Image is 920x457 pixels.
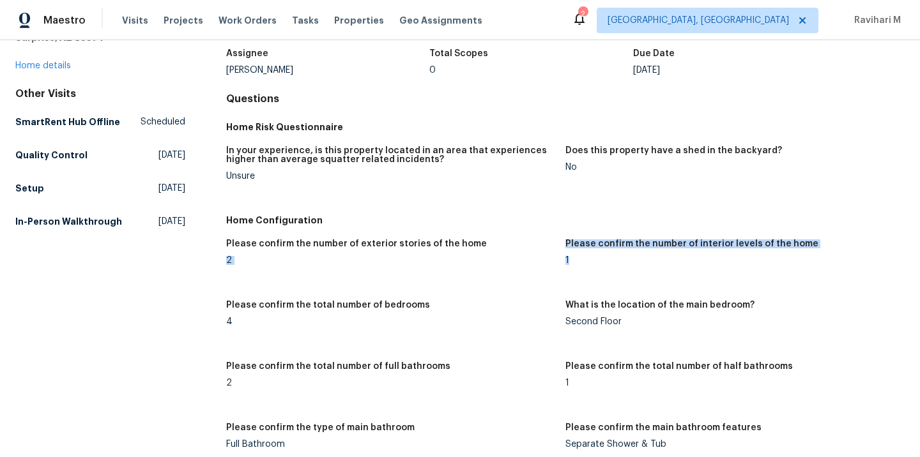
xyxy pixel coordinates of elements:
div: Other Visits [15,87,185,100]
h5: Please confirm the number of exterior stories of the home [226,239,487,248]
div: 2 [226,378,555,387]
h5: In your experience, is this property located in an area that experiences higher than average squa... [226,146,555,164]
h5: Setup [15,182,44,195]
span: [GEOGRAPHIC_DATA], [GEOGRAPHIC_DATA] [608,14,789,27]
div: 2 [578,8,587,20]
div: 0 [429,66,633,75]
h5: Please confirm the number of interior levels of the home [565,239,818,248]
div: Full Bathroom [226,440,555,449]
h4: Questions [226,93,905,105]
h5: Please confirm the total number of full bathrooms [226,362,450,371]
div: Separate Shower & Tub [565,440,894,449]
div: 1 [565,256,894,265]
h5: Total Scopes [429,49,488,58]
span: Work Orders [218,14,277,27]
span: Maestro [43,14,86,27]
span: [DATE] [158,149,185,161]
h5: Home Configuration [226,214,905,227]
a: Home details [15,61,71,70]
h5: Please confirm the main bathroom features [565,423,762,432]
a: In-Person Walkthrough[DATE] [15,210,185,233]
span: Projects [164,14,203,27]
a: Quality Control[DATE] [15,144,185,167]
span: [DATE] [158,215,185,228]
div: 2 [226,256,555,265]
h5: SmartRent Hub Offline [15,116,120,128]
div: Second Floor [565,317,894,326]
h5: Quality Control [15,149,88,161]
span: Visits [122,14,148,27]
h5: Due Date [633,49,675,58]
span: Scheduled [141,116,185,128]
div: [DATE] [633,66,837,75]
div: [PERSON_NAME] [226,66,430,75]
span: [DATE] [158,182,185,195]
h5: Please confirm the total number of bedrooms [226,301,430,310]
span: Geo Assignments [399,14,482,27]
span: Ravihari M [849,14,901,27]
a: SmartRent Hub OfflineScheduled [15,110,185,133]
h5: Home Risk Questionnaire [226,121,905,133]
div: No [565,163,894,172]
h5: Please confirm the type of main bathroom [226,423,415,432]
h5: Assignee [226,49,268,58]
h5: What is the location of the main bedroom? [565,301,755,310]
h5: Does this property have a shed in the backyard? [565,146,782,155]
h5: Please confirm the total number of half bathrooms [565,362,793,371]
span: Properties [334,14,384,27]
a: Setup[DATE] [15,177,185,200]
div: 1 [565,378,894,387]
div: Unsure [226,172,555,181]
h5: In-Person Walkthrough [15,215,122,228]
span: Tasks [292,16,319,25]
div: 4 [226,317,555,326]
